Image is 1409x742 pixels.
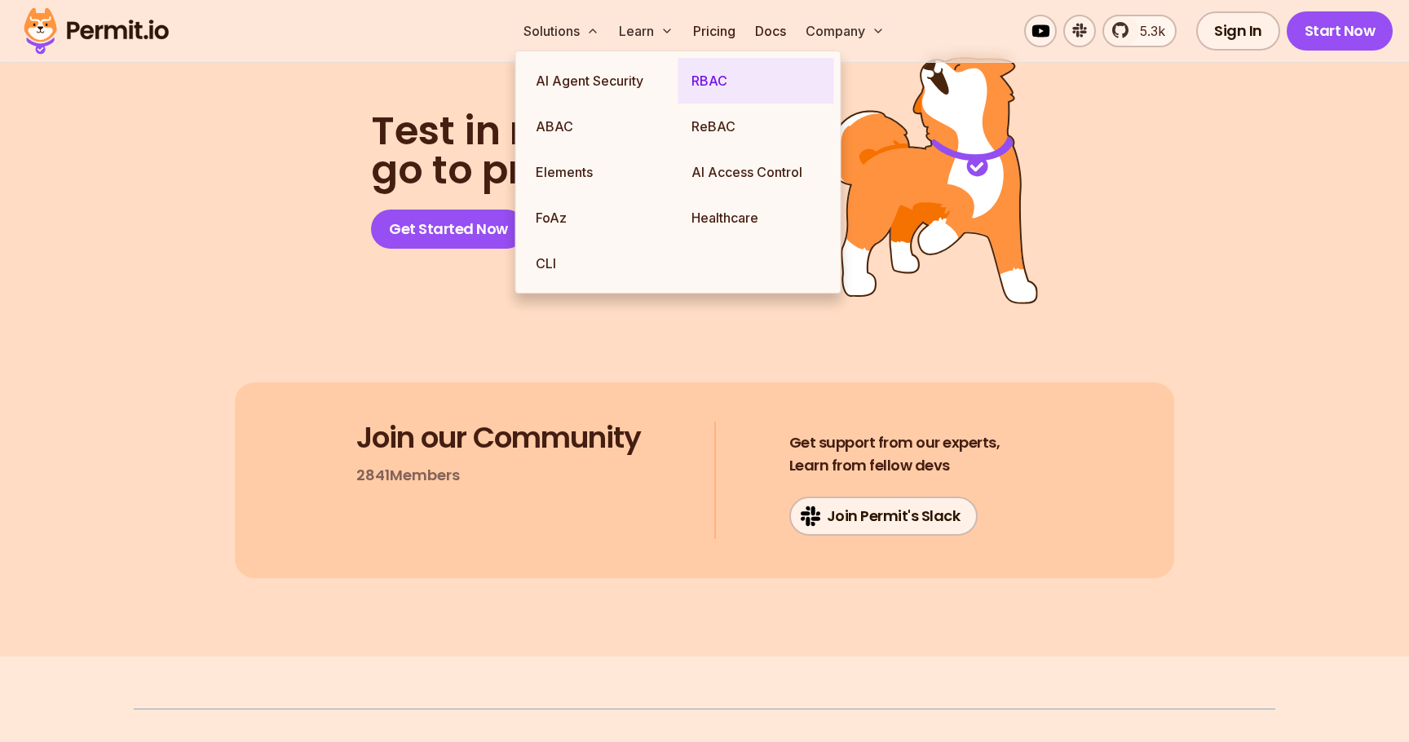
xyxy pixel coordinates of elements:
[687,15,742,47] a: Pricing
[1287,11,1394,51] a: Start Now
[1130,21,1165,41] span: 5.3k
[1196,11,1280,51] a: Sign In
[749,15,793,47] a: Docs
[371,112,739,190] h2: go to prod in days.
[678,195,834,241] a: Healthcare
[371,210,526,249] a: Get Started Now
[523,58,678,104] a: AI Agent Security
[789,431,1000,454] span: Get support from our experts,
[356,464,460,487] p: 2841 Members
[678,104,834,149] a: ReBAC
[371,112,739,151] span: Test in minutes,
[16,3,176,59] img: Permit logo
[356,422,641,454] h3: Join our Community
[523,149,678,195] a: Elements
[789,431,1000,477] h4: Learn from fellow devs
[517,15,606,47] button: Solutions
[799,15,891,47] button: Company
[523,241,678,286] a: CLI
[523,195,678,241] a: FoAz
[678,149,834,195] a: AI Access Control
[789,497,978,536] a: Join Permit's Slack
[612,15,680,47] button: Learn
[678,58,834,104] a: RBAC
[1102,15,1177,47] a: 5.3k
[523,104,678,149] a: ABAC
